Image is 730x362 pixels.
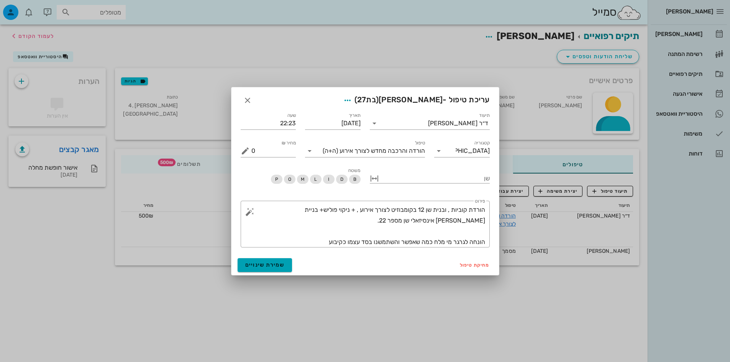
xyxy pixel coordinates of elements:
span: B [353,175,356,184]
label: תיעוד [479,113,490,118]
span: L [314,175,317,184]
span: (בת ) [354,95,379,104]
label: תאריך [348,113,361,118]
span: מחיקת טיפול [460,262,490,268]
label: שעה [287,113,296,118]
span: O [288,175,291,184]
span: D [340,175,343,184]
span: 27 [357,95,366,104]
span: (ה+ה) [323,147,338,154]
button: שמירת שינויים [238,258,292,272]
span: P [275,175,278,184]
span: [PERSON_NAME] [379,95,443,104]
div: תיעודד״ר [PERSON_NAME] [370,117,490,129]
span: שמירת שינויים [245,262,285,268]
span: הורדה והרכבה מחדש לצורך אירוע [340,147,425,154]
label: מחיר ₪ [282,140,296,146]
button: מחיקת טיפול [457,260,493,270]
div: ד״ר [PERSON_NAME] [428,120,488,127]
span: משטח [348,168,360,173]
span: עריכת טיפול - [341,93,490,107]
label: קטגוריה [474,140,490,146]
label: טיפול [415,140,425,146]
span: I [328,175,329,184]
label: פירוט [475,198,485,204]
span: M [300,175,304,184]
button: מחיר ₪ appended action [241,146,250,156]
